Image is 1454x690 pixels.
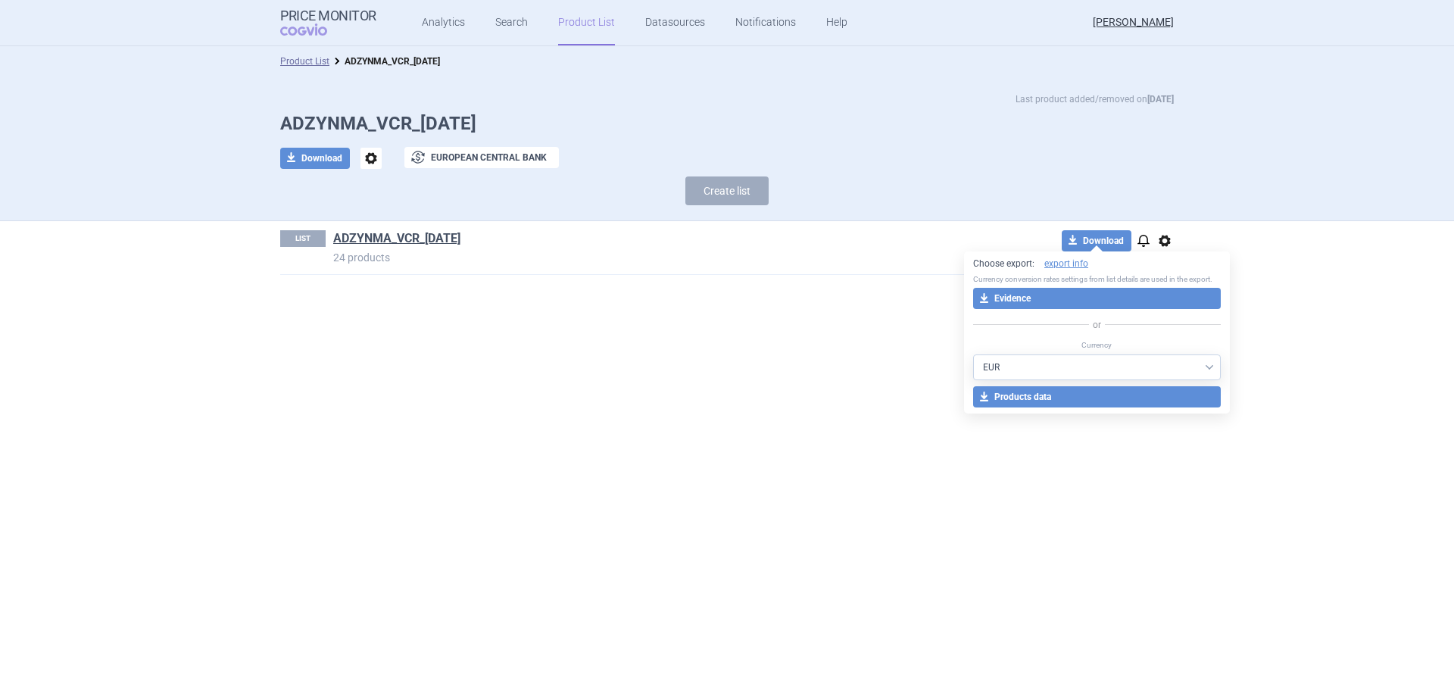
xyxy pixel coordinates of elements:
[1147,94,1174,105] strong: [DATE]
[280,8,376,23] strong: Price Monitor
[329,54,440,69] li: ADZYNMA_VCR_14 10 2025
[280,230,326,247] p: LIST
[973,258,1221,270] p: Choose export:
[333,250,906,265] p: 24 products
[1089,317,1105,333] span: or
[973,386,1221,407] button: Products data
[280,54,329,69] li: Product List
[906,251,1174,266] p: Last product added/removed on
[973,340,1221,351] p: Currency
[685,176,769,205] button: Create list
[1062,230,1131,251] button: Download
[973,274,1221,285] p: Currency conversion rates settings from list details are used in the export.
[1016,92,1174,107] p: Last product added/removed on
[280,8,376,37] a: Price MonitorCOGVIO
[345,56,440,67] strong: ADZYNMA_VCR_[DATE]
[333,230,906,250] h1: ADZYNMA_VCR_14 10 2025
[404,147,559,168] button: European Central Bank
[1044,258,1088,270] a: export info
[333,230,460,247] a: ADZYNMA_VCR_[DATE]
[280,23,348,36] span: COGVIO
[280,148,350,169] button: Download
[280,113,1174,135] h1: ADZYNMA_VCR_[DATE]
[280,56,329,67] a: Product List
[973,288,1221,309] button: Evidence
